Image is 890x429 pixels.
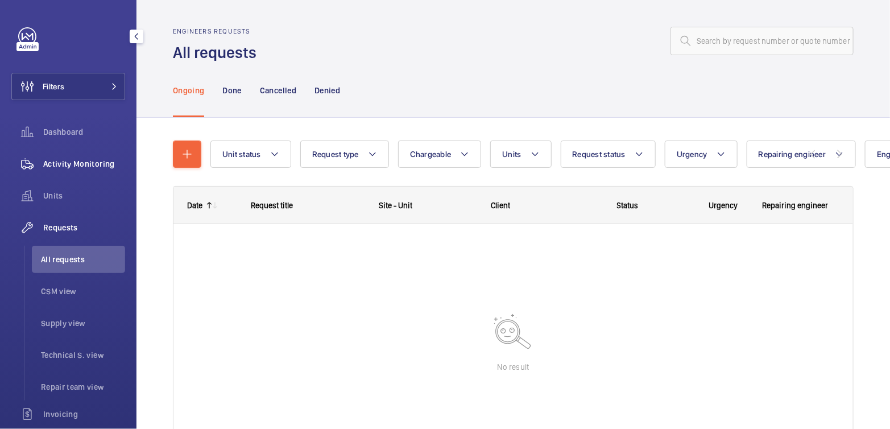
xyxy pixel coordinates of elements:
span: Technical S. view [41,349,125,361]
button: Filters [11,73,125,100]
span: All requests [41,254,125,265]
button: Request status [561,141,656,168]
span: Unit status [222,150,261,159]
p: Denied [314,85,340,96]
button: Repairing engineer [747,141,856,168]
span: Dashboard [43,126,125,138]
span: Activity Monitoring [43,158,125,170]
button: Urgency [665,141,738,168]
span: Units [502,150,521,159]
span: Request title [251,201,293,210]
span: Repairing engineer [759,150,826,159]
p: Cancelled [260,85,296,96]
span: Client [491,201,510,210]
span: Urgency [709,201,738,210]
span: Urgency [677,150,707,159]
button: Unit status [210,141,291,168]
span: Units [43,190,125,201]
input: Search by request number or quote number [670,27,854,55]
button: Request type [300,141,389,168]
div: Date [187,201,202,210]
h2: Engineers requests [173,27,263,35]
span: Request type [312,150,359,159]
p: Done [222,85,241,96]
button: Chargeable [398,141,482,168]
span: Chargeable [410,150,452,159]
span: Invoicing [43,409,125,420]
p: Ongoing [173,85,204,96]
span: Site - Unit [379,201,412,210]
span: Supply view [41,317,125,329]
span: Request status [573,150,626,159]
span: Repairing engineer [762,201,828,210]
span: Filters [43,81,64,92]
span: Requests [43,222,125,233]
span: CSM view [41,286,125,297]
button: Units [490,141,551,168]
span: Status [617,201,639,210]
span: Repair team view [41,381,125,393]
h1: All requests [173,42,263,63]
